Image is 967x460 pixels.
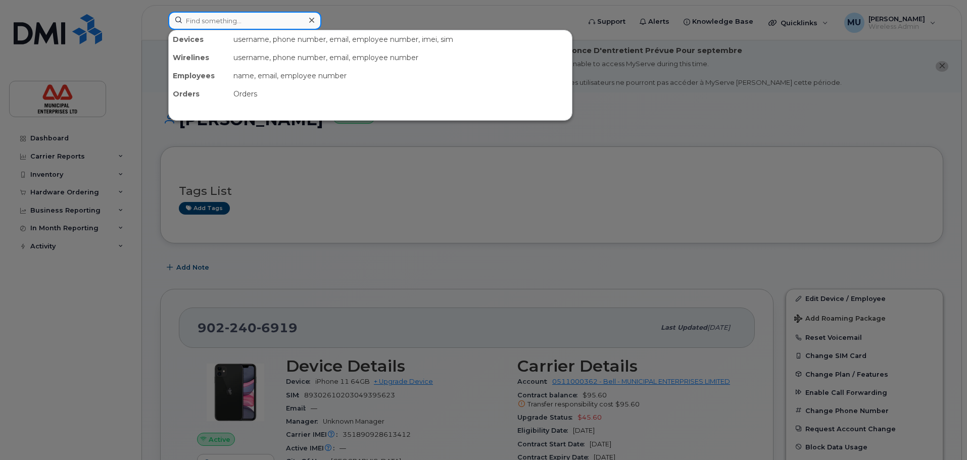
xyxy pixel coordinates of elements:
div: username, phone number, email, employee number [229,48,572,67]
div: Devices [169,30,229,48]
div: username, phone number, email, employee number, imei, sim [229,30,572,48]
div: Orders [229,85,572,103]
div: Wirelines [169,48,229,67]
div: Employees [169,67,229,85]
div: name, email, employee number [229,67,572,85]
div: Orders [169,85,229,103]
